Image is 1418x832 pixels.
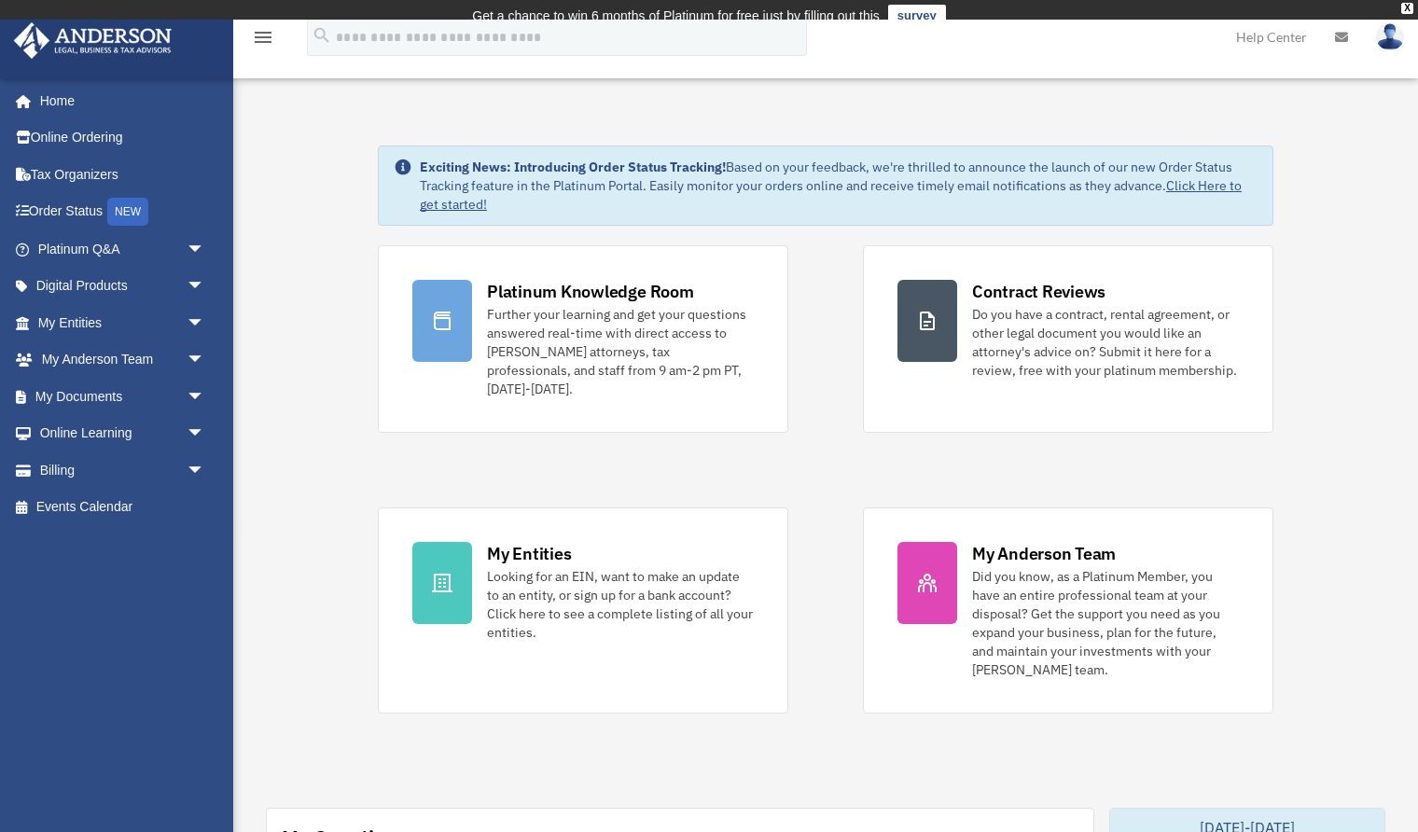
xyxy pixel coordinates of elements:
a: Contract Reviews Do you have a contract, rental agreement, or other legal document you would like... [863,245,1273,433]
div: My Entities [487,542,571,565]
a: Online Learningarrow_drop_down [13,415,233,452]
div: Looking for an EIN, want to make an update to an entity, or sign up for a bank account? Click her... [487,567,754,642]
i: menu [252,26,274,49]
a: Online Ordering [13,119,233,157]
div: Contract Reviews [972,280,1105,303]
span: arrow_drop_down [187,230,224,269]
a: My Anderson Team Did you know, as a Platinum Member, you have an entire professional team at your... [863,507,1273,714]
div: Did you know, as a Platinum Member, you have an entire professional team at your disposal? Get th... [972,567,1239,679]
a: Billingarrow_drop_down [13,451,233,489]
a: survey [888,5,946,27]
strong: Exciting News: Introducing Order Status Tracking! [420,159,726,175]
div: Get a chance to win 6 months of Platinum for free just by filling out this [472,5,880,27]
a: Tax Organizers [13,156,233,193]
i: search [312,25,332,46]
a: Click Here to get started! [420,177,1242,213]
a: My Entities Looking for an EIN, want to make an update to an entity, or sign up for a bank accoun... [378,507,788,714]
div: NEW [107,198,148,226]
div: Further your learning and get your questions answered real-time with direct access to [PERSON_NAM... [487,305,754,398]
span: arrow_drop_down [187,268,224,306]
a: My Documentsarrow_drop_down [13,378,233,415]
a: My Anderson Teamarrow_drop_down [13,341,233,379]
span: arrow_drop_down [187,341,224,380]
a: Events Calendar [13,489,233,526]
div: close [1401,3,1413,14]
div: My Anderson Team [972,542,1116,565]
span: arrow_drop_down [187,451,224,490]
img: Anderson Advisors Platinum Portal [8,22,177,59]
a: My Entitiesarrow_drop_down [13,304,233,341]
span: arrow_drop_down [187,378,224,416]
div: Based on your feedback, we're thrilled to announce the launch of our new Order Status Tracking fe... [420,158,1258,214]
a: Order StatusNEW [13,193,233,231]
span: arrow_drop_down [187,415,224,453]
a: Platinum Knowledge Room Further your learning and get your questions answered real-time with dire... [378,245,788,433]
div: Do you have a contract, rental agreement, or other legal document you would like an attorney's ad... [972,305,1239,380]
a: Platinum Q&Aarrow_drop_down [13,230,233,268]
div: Platinum Knowledge Room [487,280,694,303]
a: Home [13,82,224,119]
img: User Pic [1376,23,1404,50]
a: Digital Productsarrow_drop_down [13,268,233,305]
span: arrow_drop_down [187,304,224,342]
a: menu [252,33,274,49]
